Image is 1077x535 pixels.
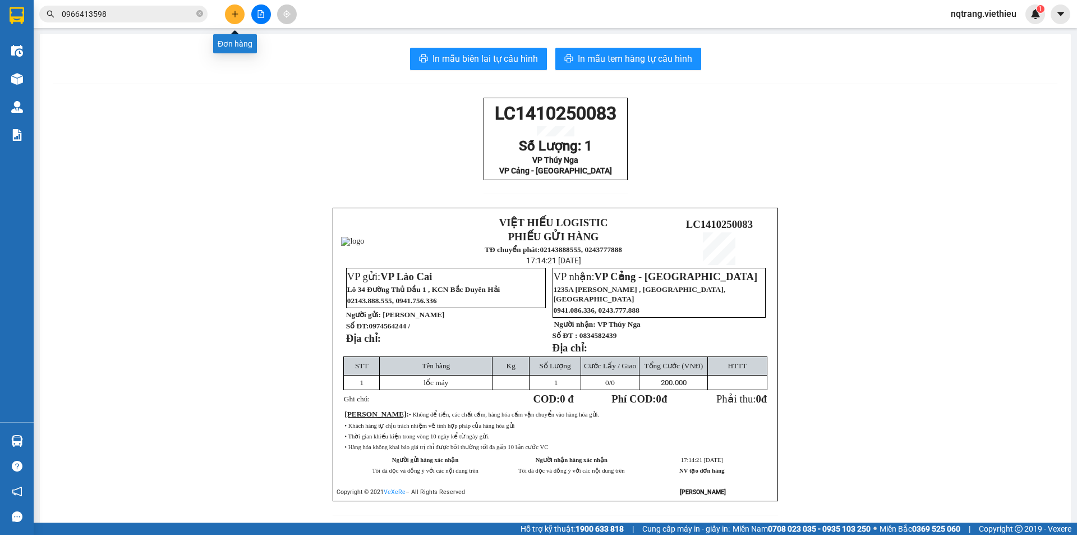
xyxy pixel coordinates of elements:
span: [PERSON_NAME] [383,310,444,319]
span: Copyright © 2021 – All Rights Reserved [337,488,465,496]
span: Số Lượng [539,362,570,370]
span: 1 [360,378,363,387]
button: aim [277,4,297,24]
button: file-add [251,4,271,24]
img: warehouse-icon [11,435,23,447]
span: search [47,10,54,18]
strong: PHIẾU GỬI HÀNG [55,35,112,60]
span: Số Lượng: 1 [519,138,592,154]
span: aim [283,10,291,18]
span: plus [231,10,239,18]
img: logo [6,29,49,72]
span: 0834582439 [579,331,617,340]
span: printer [564,54,573,65]
span: 17:14:21 [DATE] [526,256,581,265]
strong: Người nhận: [554,320,596,328]
span: | [632,523,634,535]
span: 1 [1038,5,1042,13]
strong: Người nhận hàng xác nhận [536,457,607,463]
span: Miền Bắc [880,523,960,535]
button: caret-down [1051,4,1070,24]
span: Phải thu: [716,393,767,405]
span: VP Lào Cai [380,271,432,282]
span: 0 [656,393,661,405]
span: lốc máy [424,378,448,387]
button: printerIn mẫu tem hàng tự cấu hình [555,48,701,70]
strong: VIỆT HIẾU LOGISTIC [56,9,111,33]
span: VP gửi: [347,271,432,282]
strong: Người gửi: [346,310,381,319]
img: warehouse-icon [11,73,23,85]
span: : [344,410,409,418]
span: Cước Lấy / Giao [584,362,636,370]
span: [PERSON_NAME] [344,410,406,418]
span: copyright [1015,525,1023,533]
strong: TĐ chuyển phát: [485,245,540,254]
strong: VIỆT HIẾU LOGISTIC [499,217,608,228]
span: 1 [554,378,558,387]
span: đ [761,393,767,405]
span: VP nhận: [554,271,758,282]
span: Tên hàng [422,362,450,370]
span: HTTT [728,362,747,370]
strong: NV tạo đơn hàng [679,468,724,474]
strong: [PERSON_NAME] [680,488,726,496]
span: • Không để tiền, các chất cấm, hàng hóa cấm vận chuyển vào hàng hóa gửi. [409,411,599,418]
span: LC1410250083 [686,218,753,230]
span: Tổng Cước (VNĐ) [644,362,703,370]
span: VP Cảng - [GEOGRAPHIC_DATA] [595,271,758,282]
img: logo [341,237,364,246]
span: VP Thúy Nga [532,156,578,164]
span: 200.000 [661,378,687,387]
img: logo-vxr [10,7,24,24]
span: file-add [257,10,265,18]
span: Lô 34 Đường Thủ Dầu 1 , KCN Bắc Duyên Hải [347,285,500,294]
img: icon-new-feature [1030,9,1041,19]
span: • Khách hàng tự chịu trách nhiệm về tính hợp pháp của hàng hóa gửi [344,423,514,429]
span: Tôi đã đọc và đồng ý với các nội dung trên [518,468,625,474]
span: Tôi đã đọc và đồng ý với các nội dung trên [372,468,478,474]
span: 0 [605,378,609,387]
span: close-circle [196,9,203,20]
span: nqtrang.viethieu [942,7,1025,21]
span: | [969,523,970,535]
span: message [12,511,22,522]
span: STT [355,362,369,370]
span: VP Thúy Nga [597,320,641,328]
strong: Địa chỉ: [553,342,587,354]
button: printerIn mẫu biên lai tự cấu hình [410,48,547,70]
span: VP Cảng - [GEOGRAPHIC_DATA] [499,166,612,175]
span: • Thời gian khiếu kiện trong vòng 10 ngày kể từ ngày gửi. [344,433,489,440]
span: close-circle [196,10,203,17]
span: notification [12,486,22,497]
span: 17:14:21 [DATE] [681,457,723,463]
strong: Phí COD: đ [611,393,667,405]
span: 1235A [PERSON_NAME] , [GEOGRAPHIC_DATA], [GEOGRAPHIC_DATA] [554,285,725,303]
span: Ghi chú: [344,395,370,403]
span: Kg [507,362,516,370]
span: Miền Nam [733,523,871,535]
img: solution-icon [11,129,23,141]
button: plus [225,4,245,24]
strong: TĐ chuyển phát: [53,62,102,79]
strong: 0369 525 060 [912,524,960,533]
a: VeXeRe [384,488,406,496]
strong: Địa chỉ: [346,332,381,344]
span: caret-down [1056,9,1066,19]
span: Cung cấp máy in - giấy in: [642,523,730,535]
sup: 1 [1037,5,1044,13]
strong: Số ĐT : [553,331,578,340]
input: Tìm tên, số ĐT hoặc mã đơn [62,8,194,20]
span: 0 đ [560,393,573,405]
span: • Hàng hóa không khai báo giá trị chỉ được bồi thường tối đa gấp 10 lần cước VC [344,444,548,450]
strong: 02143888555, 0243777888 [540,245,622,254]
span: LC1410250083 [495,103,616,124]
span: /0 [605,378,615,387]
span: 0941.086.336, 0243.777.888 [554,306,639,314]
strong: Số ĐT: [346,322,410,330]
span: question-circle [12,461,22,472]
strong: PHIẾU GỬI HÀNG [508,231,599,243]
span: In mẫu tem hàng tự cấu hình [578,52,692,66]
img: warehouse-icon [11,101,23,113]
strong: Người gửi hàng xác nhận [392,457,459,463]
